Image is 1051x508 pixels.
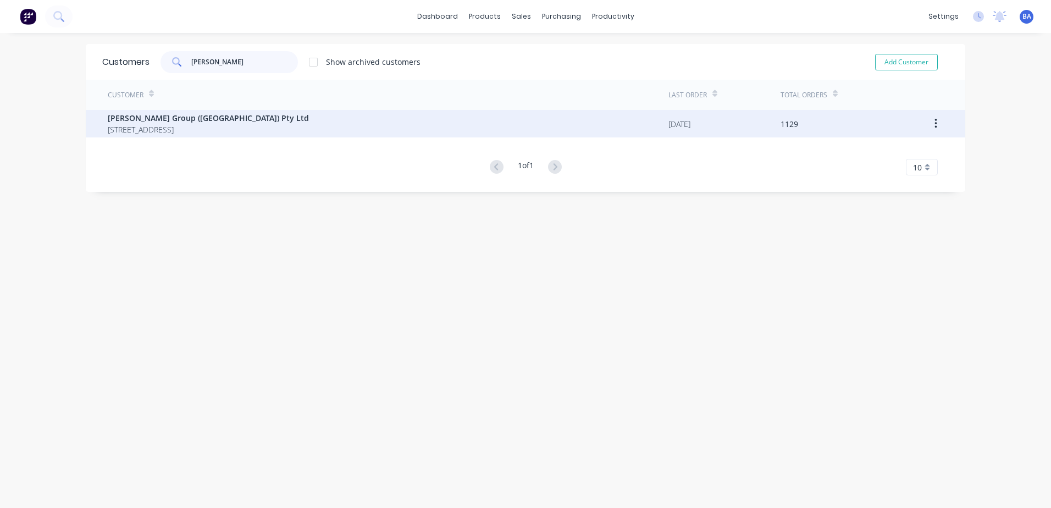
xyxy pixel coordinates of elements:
[412,8,463,25] a: dashboard
[668,90,707,100] div: Last Order
[326,56,421,68] div: Show archived customers
[518,159,534,175] div: 1 of 1
[108,124,309,135] span: [STREET_ADDRESS]
[587,8,640,25] div: productivity
[923,8,964,25] div: settings
[781,118,798,130] div: 1129
[108,90,143,100] div: Customer
[1022,12,1031,21] span: BA
[463,8,506,25] div: products
[506,8,536,25] div: sales
[191,51,298,73] input: Search customers...
[108,112,309,124] span: [PERSON_NAME] Group ([GEOGRAPHIC_DATA]) Pty Ltd
[913,162,922,173] span: 10
[781,90,827,100] div: Total Orders
[536,8,587,25] div: purchasing
[668,118,690,130] div: [DATE]
[875,54,938,70] button: Add Customer
[102,56,150,69] div: Customers
[20,8,36,25] img: Factory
